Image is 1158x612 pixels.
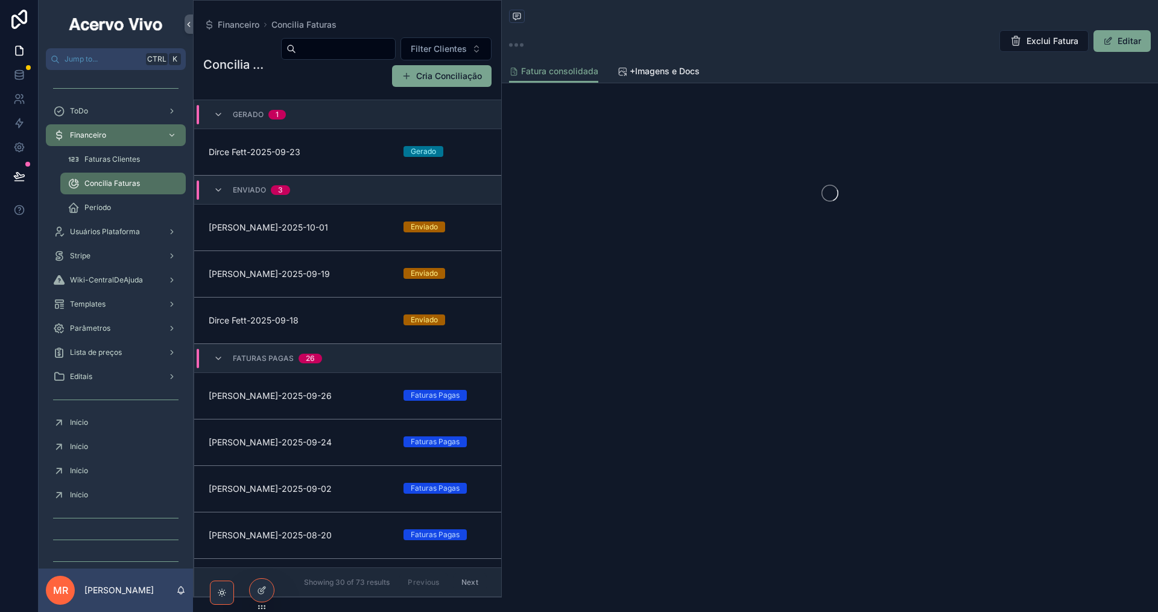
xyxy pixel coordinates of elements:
a: ToDo [46,100,186,122]
button: Exclui Fatura [999,30,1089,52]
span: Financeiro [218,19,259,31]
span: [PERSON_NAME]-2025-10-01 [209,222,389,234]
span: Início [70,442,88,451]
div: Gerado [411,146,436,157]
span: Faturas Pagas [233,354,294,363]
a: Período [60,197,186,218]
button: Select Button [400,37,492,60]
a: Parâmetros [46,317,186,339]
span: ToDo [70,106,88,116]
span: Showing 30 of 73 results [304,578,390,587]
div: Enviado [411,314,438,325]
a: Fatura consolidada [509,60,598,83]
a: [PERSON_NAME]-2025-09-19Enviado [194,251,501,298]
span: Usuários Plataforma [70,227,140,237]
div: Enviado [411,222,438,232]
button: Next [453,573,487,591]
div: Faturas Pagas [411,436,460,447]
a: Início [46,436,186,457]
span: Jump to... [65,54,141,64]
span: Stripe [70,251,90,261]
span: Concilia Faturas [84,179,140,188]
span: MR [53,583,68,598]
a: Financeiro [203,19,259,31]
button: Jump to...CtrlK [46,48,186,70]
span: [PERSON_NAME]-2025-08-20 [209,529,389,541]
span: Financeiro [70,130,106,140]
span: [PERSON_NAME]-2025-09-19 [209,268,389,280]
a: Templates [46,293,186,315]
div: 1 [276,110,279,120]
p: [PERSON_NAME] [84,584,154,596]
div: 26 [306,354,315,363]
span: Início [70,466,88,476]
a: Financeiro [46,124,186,146]
div: Faturas Pagas [411,529,460,540]
span: Filter Clientes [411,43,467,55]
span: Ctrl [146,53,168,65]
span: Parâmetros [70,324,110,333]
span: Gerado [233,110,264,120]
button: Cria Conciliação [392,65,492,87]
h1: Concilia Faturas [203,56,267,73]
button: Editar [1093,30,1151,52]
span: Editais [70,372,92,381]
span: Exclui Fatura [1027,35,1078,47]
span: Fatura consolidada [521,65,598,77]
span: [PERSON_NAME]-2025-09-24 [209,436,389,448]
div: 3 [278,185,283,195]
a: Faturas Clientes [60,148,186,170]
span: Início [70,418,88,427]
a: Lista de preços [46,342,186,363]
a: [PERSON_NAME]-2025-08-14Faturas Pagas [194,559,501,605]
a: +Imagens e Docs [618,60,700,84]
span: Lista de preços [70,348,122,357]
span: K [170,54,180,64]
a: Wiki-CentralDeAjuda [46,269,186,291]
div: Faturas Pagas [411,483,460,494]
a: Dirce Fett-2025-09-23Gerado [194,129,501,176]
a: Stripe [46,245,186,267]
a: Concilia Faturas [271,19,337,31]
span: [PERSON_NAME]-2025-09-02 [209,483,389,495]
span: Enviado [233,185,266,195]
a: [PERSON_NAME]-2025-09-24Faturas Pagas [194,419,501,466]
a: Dirce Fett-2025-09-18Enviado [194,298,501,344]
div: Enviado [411,268,438,279]
a: Usuários Plataforma [46,221,186,243]
span: Início [70,490,88,500]
a: Editais [46,366,186,387]
span: Período [84,203,111,212]
a: [PERSON_NAME]-2025-09-26Faturas Pagas [194,373,501,419]
a: Início [46,412,186,433]
span: Dirce Fett-2025-09-23 [209,146,389,158]
a: [PERSON_NAME]-2025-10-01Enviado [194,205,501,251]
a: [PERSON_NAME]-2025-09-02Faturas Pagas [194,466,501,512]
a: Início [46,484,186,506]
span: Wiki-CentralDeAjuda [70,275,143,285]
span: Faturas Clientes [84,155,140,164]
img: App logo [67,14,165,34]
span: +Imagens e Docs [630,65,700,77]
span: [PERSON_NAME]-2025-09-26 [209,390,389,402]
div: scrollable content [39,70,193,569]
span: Templates [70,299,106,309]
div: Faturas Pagas [411,390,460,401]
a: Concilia Faturas [60,173,186,194]
a: [PERSON_NAME]-2025-08-20Faturas Pagas [194,512,501,559]
span: Dirce Fett-2025-09-18 [209,314,389,327]
a: Início [46,460,186,482]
